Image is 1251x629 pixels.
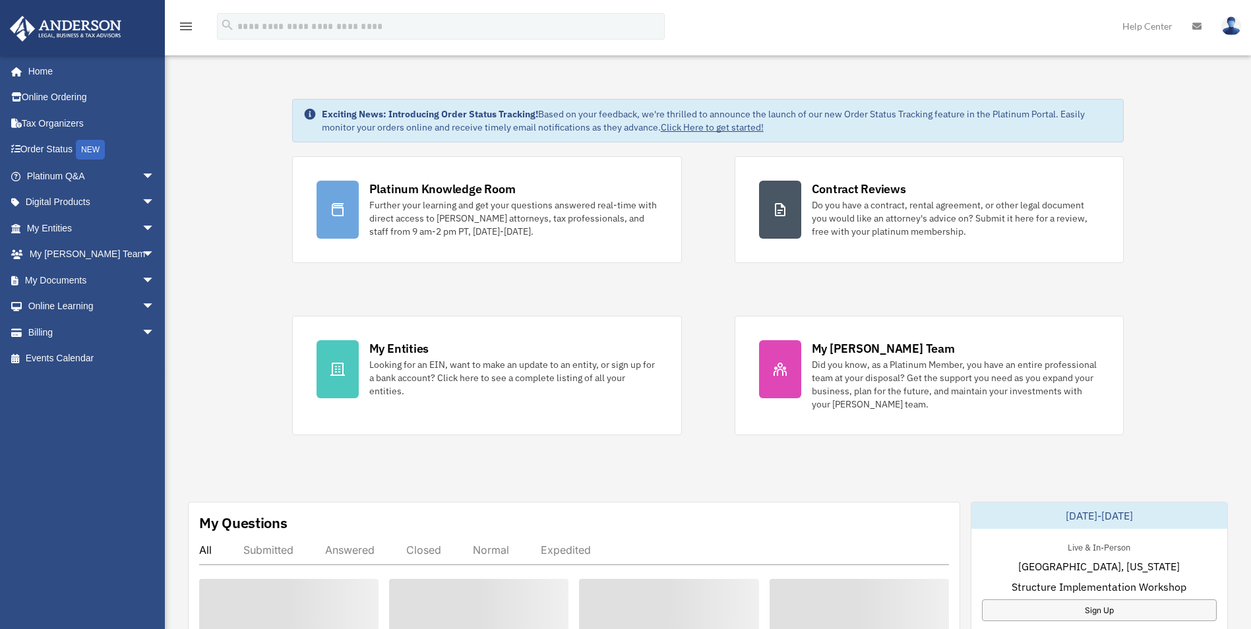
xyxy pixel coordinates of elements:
[292,316,682,435] a: My Entities Looking for an EIN, want to make an update to an entity, or sign up for a bank accoun...
[9,84,175,111] a: Online Ordering
[9,267,175,293] a: My Documentsarrow_drop_down
[661,121,764,133] a: Click Here to get started!
[9,189,175,216] a: Digital Productsarrow_drop_down
[142,267,168,294] span: arrow_drop_down
[322,108,538,120] strong: Exciting News: Introducing Order Status Tracking!
[971,502,1227,529] div: [DATE]-[DATE]
[369,358,657,398] div: Looking for an EIN, want to make an update to an entity, or sign up for a bank account? Click her...
[812,358,1100,411] div: Did you know, as a Platinum Member, you have an entire professional team at your disposal? Get th...
[292,156,682,263] a: Platinum Knowledge Room Further your learning and get your questions answered real-time with dire...
[325,543,375,556] div: Answered
[369,198,657,238] div: Further your learning and get your questions answered real-time with direct access to [PERSON_NAM...
[199,543,212,556] div: All
[9,163,175,189] a: Platinum Q&Aarrow_drop_down
[142,189,168,216] span: arrow_drop_down
[9,215,175,241] a: My Entitiesarrow_drop_down
[1012,579,1186,595] span: Structure Implementation Workshop
[142,241,168,268] span: arrow_drop_down
[243,543,293,556] div: Submitted
[9,241,175,268] a: My [PERSON_NAME] Teamarrow_drop_down
[541,543,591,556] div: Expedited
[142,215,168,242] span: arrow_drop_down
[812,340,955,357] div: My [PERSON_NAME] Team
[199,513,288,533] div: My Questions
[322,107,1113,134] div: Based on your feedback, we're thrilled to announce the launch of our new Order Status Tracking fe...
[369,340,429,357] div: My Entities
[220,18,235,32] i: search
[9,136,175,164] a: Order StatusNEW
[9,110,175,136] a: Tax Organizers
[812,181,906,197] div: Contract Reviews
[1057,539,1141,553] div: Live & In-Person
[369,181,516,197] div: Platinum Knowledge Room
[142,163,168,190] span: arrow_drop_down
[812,198,1100,238] div: Do you have a contract, rental agreement, or other legal document you would like an attorney's ad...
[982,599,1217,621] a: Sign Up
[9,345,175,372] a: Events Calendar
[76,140,105,160] div: NEW
[178,23,194,34] a: menu
[142,293,168,320] span: arrow_drop_down
[178,18,194,34] i: menu
[9,293,175,320] a: Online Learningarrow_drop_down
[406,543,441,556] div: Closed
[6,16,125,42] img: Anderson Advisors Platinum Portal
[142,319,168,346] span: arrow_drop_down
[1018,558,1180,574] span: [GEOGRAPHIC_DATA], [US_STATE]
[9,319,175,345] a: Billingarrow_drop_down
[9,58,168,84] a: Home
[735,156,1124,263] a: Contract Reviews Do you have a contract, rental agreement, or other legal document you would like...
[473,543,509,556] div: Normal
[1221,16,1241,36] img: User Pic
[735,316,1124,435] a: My [PERSON_NAME] Team Did you know, as a Platinum Member, you have an entire professional team at...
